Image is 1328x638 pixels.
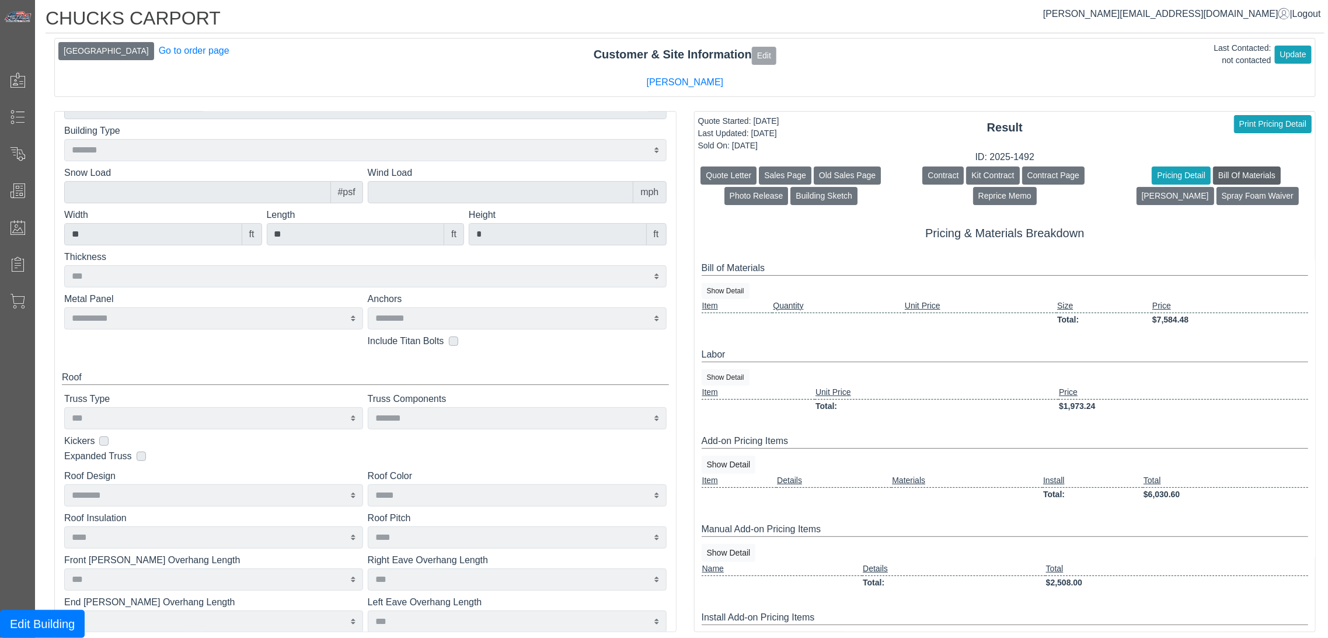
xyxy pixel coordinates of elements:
label: End [PERSON_NAME] Overhang Length [64,595,363,609]
div: Sold On: [DATE] [698,140,779,152]
td: $6,030.60 [1143,487,1308,501]
label: Right Eave Overhang Length [368,553,667,567]
button: Show Detail [702,456,756,474]
div: mph [633,181,666,203]
td: Unit Price [815,386,1058,400]
td: $2,508.00 [1045,575,1308,590]
label: Roof Insulation [64,511,363,525]
td: Details [776,474,891,488]
div: Roof [62,370,669,385]
label: Left Eave Overhang Length [368,595,667,609]
div: Labor [702,348,1309,362]
button: Contract Page [1022,167,1085,185]
img: Metals Direct Inc Logo [4,11,33,23]
td: Item [702,386,815,400]
label: Roof Design [64,469,363,483]
div: Quote Started: [DATE] [698,115,779,127]
label: Building Type [64,124,667,138]
button: [GEOGRAPHIC_DATA] [58,42,154,60]
button: Show Detail [702,369,750,386]
td: Install [1043,474,1143,488]
button: Reprice Memo [973,187,1037,205]
label: Width [64,208,262,222]
label: Roof Color [368,469,667,483]
div: Result [695,119,1316,136]
div: ID: 2025-1492 [695,150,1316,164]
div: Manual Add-on Pricing Items [702,522,1309,537]
td: Quantity [772,299,904,313]
button: Pricing Detail [1152,167,1210,185]
td: Total: [1043,487,1143,501]
label: Roof Pitch [368,511,667,525]
div: ft [444,223,464,245]
button: Kit Contract [966,167,1019,185]
button: Contract [922,167,964,185]
td: Total: [1057,313,1152,327]
label: Expanded Truss [64,449,132,463]
td: Total [1045,562,1308,576]
div: #psf [330,181,363,203]
div: Last Contacted: not contacted [1214,42,1271,67]
label: Truss Components [368,392,667,406]
td: Total [1143,474,1308,488]
label: Wind Load [368,166,667,180]
td: Details [862,562,1045,576]
div: Bill of Materials [702,261,1309,276]
td: Total: [815,399,1058,413]
label: Height [469,208,667,222]
div: Add-on Pricing Items [702,434,1309,449]
a: [PERSON_NAME] [647,77,724,87]
button: Update [1275,46,1312,64]
label: Metal Panel [64,292,363,306]
td: $1,973.24 [1058,399,1308,413]
a: Go to order page [159,46,229,56]
div: ft [242,223,262,245]
button: Building Sketch [790,187,858,205]
button: Sales Page [759,167,811,185]
label: Truss Type [64,392,363,406]
td: Price [1152,299,1308,313]
div: Last Updated: [DATE] [698,127,779,140]
td: Size [1057,299,1152,313]
td: Item [702,474,777,488]
td: Item [702,299,773,313]
button: Show Detail [702,544,756,562]
label: Include Titan Bolts [368,334,444,348]
label: Kickers [64,434,95,448]
button: Show Detail [702,283,750,299]
td: Name [702,562,863,576]
label: Snow Load [64,166,363,180]
div: | [1043,7,1321,21]
button: Photo Release [724,187,789,205]
td: Total: [862,575,1045,590]
label: Thickness [64,250,667,264]
label: Length [267,208,465,222]
span: Logout [1292,9,1321,19]
td: Materials [891,474,1043,488]
a: [PERSON_NAME][EMAIL_ADDRESS][DOMAIN_NAME] [1043,9,1290,19]
h5: Pricing & Materials Breakdown [702,226,1309,240]
label: Anchors [368,292,667,306]
button: [PERSON_NAME] [1137,187,1214,205]
button: Old Sales Page [814,167,881,185]
div: Customer & Site Information [55,46,1315,64]
button: Bill Of Materials [1213,167,1281,185]
button: Quote Letter [700,167,757,185]
button: Spray Foam Waiver [1217,187,1299,205]
h1: CHUCKS CARPORT [46,7,1324,33]
label: Front [PERSON_NAME] Overhang Length [64,553,363,567]
td: Unit Price [904,299,1057,313]
div: ft [646,223,667,245]
button: Edit [752,47,776,65]
td: Price [1058,386,1308,400]
div: Install Add-on Pricing Items [702,611,1309,625]
button: Print Pricing Detail [1234,115,1312,133]
td: $7,584.48 [1152,313,1308,327]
